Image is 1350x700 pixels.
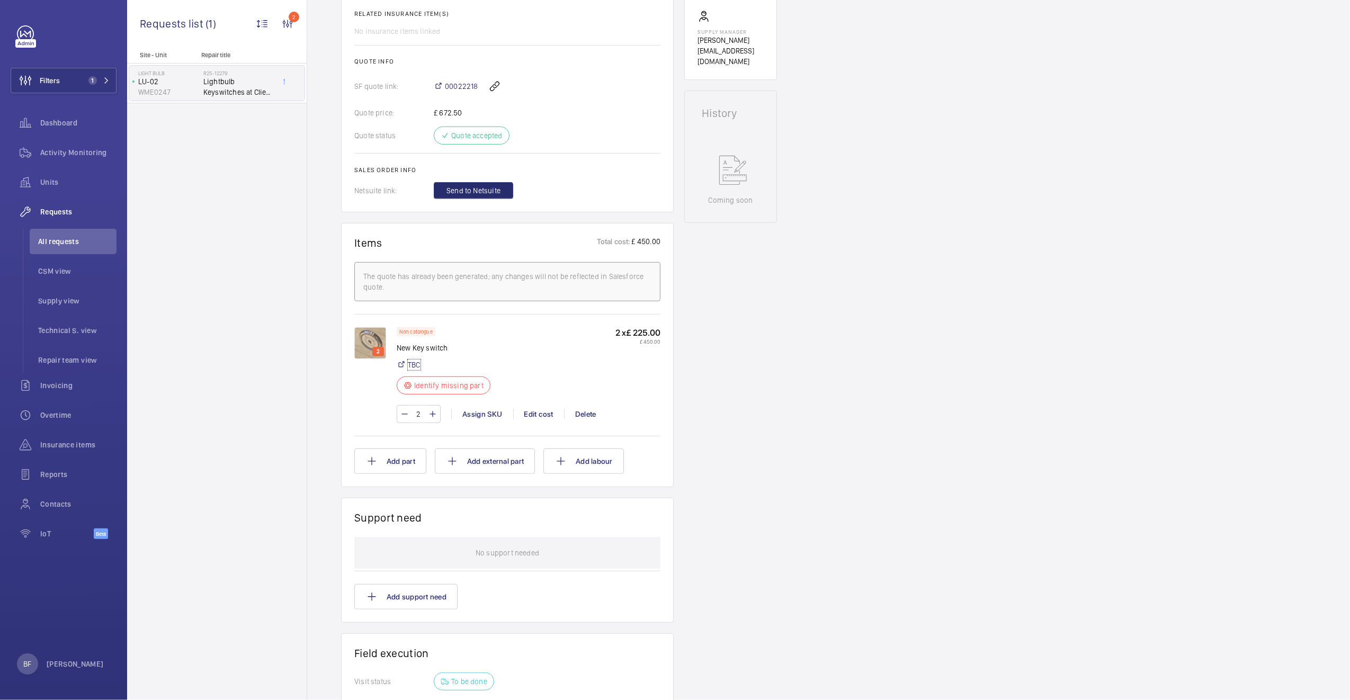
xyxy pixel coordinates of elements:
[708,195,753,205] p: Coming soon
[451,676,487,687] p: To be done
[127,51,197,59] p: Site - Unit
[451,409,513,419] div: Assign SKU
[140,17,205,30] span: Requests list
[445,81,478,92] span: 00022218
[201,51,271,59] p: Repair title
[435,448,535,474] button: Add external part
[354,166,660,174] h2: Sales order info
[138,70,199,76] p: Light Bulb
[40,410,117,420] span: Overtime
[476,537,539,569] p: No support needed
[203,70,273,76] h2: R25-12279
[354,448,426,474] button: Add part
[399,330,433,334] p: Non catalogue
[138,76,199,87] p: LU-02
[354,58,660,65] h2: Quote info
[354,647,660,660] h1: Field execution
[40,177,117,187] span: Units
[38,236,117,247] span: All requests
[38,325,117,336] span: Technical S. view
[88,76,97,85] span: 1
[354,327,386,359] img: 1758008994533-d821e994-f7b5-4e2a-91a4-22ae7f134fda
[138,87,199,97] p: WME0247
[615,338,660,345] p: £ 450.00
[543,448,624,474] button: Add labour
[40,469,117,480] span: Reports
[698,29,764,35] p: Supply manager
[631,236,660,249] p: £ 450.00
[40,380,117,391] span: Invoicing
[40,528,94,539] span: IoT
[40,499,117,509] span: Contacts
[47,659,104,669] p: [PERSON_NAME]
[564,409,607,419] div: Delete
[513,409,564,419] div: Edit cost
[23,659,31,669] p: BF
[414,380,484,391] p: Identify missing part
[40,207,117,217] span: Requests
[434,81,478,92] a: 00022218
[38,355,117,365] span: Repair team view
[203,76,273,97] span: Lightbulb Keyswitches at Client Request
[446,185,500,196] span: Send to Netsuite
[40,147,117,158] span: Activity Monitoring
[40,118,117,128] span: Dashboard
[374,347,382,356] p: 2
[94,528,108,539] span: Beta
[11,68,117,93] button: Filters1
[40,439,117,450] span: Insurance items
[354,236,382,249] h1: Items
[354,511,422,524] h1: Support need
[38,295,117,306] span: Supply view
[40,75,60,86] span: Filters
[408,360,421,370] a: TBC
[698,35,764,67] p: [PERSON_NAME][EMAIL_ADDRESS][DOMAIN_NAME]
[434,182,513,199] button: Send to Netsuite
[38,266,117,276] span: CSM view
[597,236,631,249] p: Total cost:
[615,327,660,338] p: 2 x £ 225.00
[354,584,458,609] button: Add support need
[397,343,490,353] p: New Key switch
[702,108,759,119] h1: History
[354,10,660,17] h2: Related insurance item(s)
[363,271,651,292] div: The quote has already been generated; any changes will not be reflected in Salesforce quote.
